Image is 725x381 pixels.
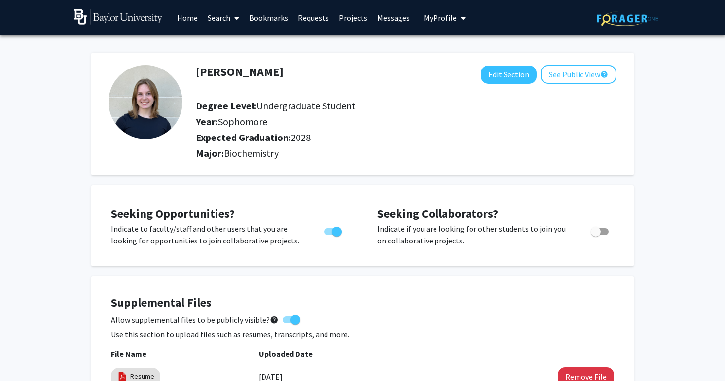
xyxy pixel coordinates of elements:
[196,147,616,159] h2: Major:
[587,223,614,238] div: Toggle
[111,296,614,310] h4: Supplemental Files
[256,100,356,112] span: Undergraduate Student
[224,147,279,159] span: Biochemistry
[172,0,203,35] a: Home
[196,100,572,112] h2: Degree Level:
[320,223,347,238] div: Toggle
[424,13,457,23] span: My Profile
[291,131,311,143] span: 2028
[196,116,572,128] h2: Year:
[259,349,313,359] b: Uploaded Date
[377,206,498,221] span: Seeking Collaborators?
[7,337,42,374] iframe: Chat
[270,314,279,326] mat-icon: help
[541,65,616,84] button: See Public View
[244,0,293,35] a: Bookmarks
[481,66,537,84] button: Edit Section
[334,0,372,35] a: Projects
[293,0,334,35] a: Requests
[109,65,182,139] img: Profile Picture
[203,0,244,35] a: Search
[111,206,235,221] span: Seeking Opportunities?
[196,65,284,79] h1: [PERSON_NAME]
[597,11,658,26] img: ForagerOne Logo
[111,314,279,326] span: Allow supplemental files to be publicly visible?
[196,132,572,143] h2: Expected Graduation:
[600,69,608,80] mat-icon: help
[218,115,267,128] span: Sophomore
[377,223,572,246] p: Indicate if you are looking for other students to join you on collaborative projects.
[74,9,162,25] img: Baylor University Logo
[111,328,614,340] p: Use this section to upload files such as resumes, transcripts, and more.
[372,0,415,35] a: Messages
[111,223,305,246] p: Indicate to faculty/staff and other users that you are looking for opportunities to join collabor...
[111,349,146,359] b: File Name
